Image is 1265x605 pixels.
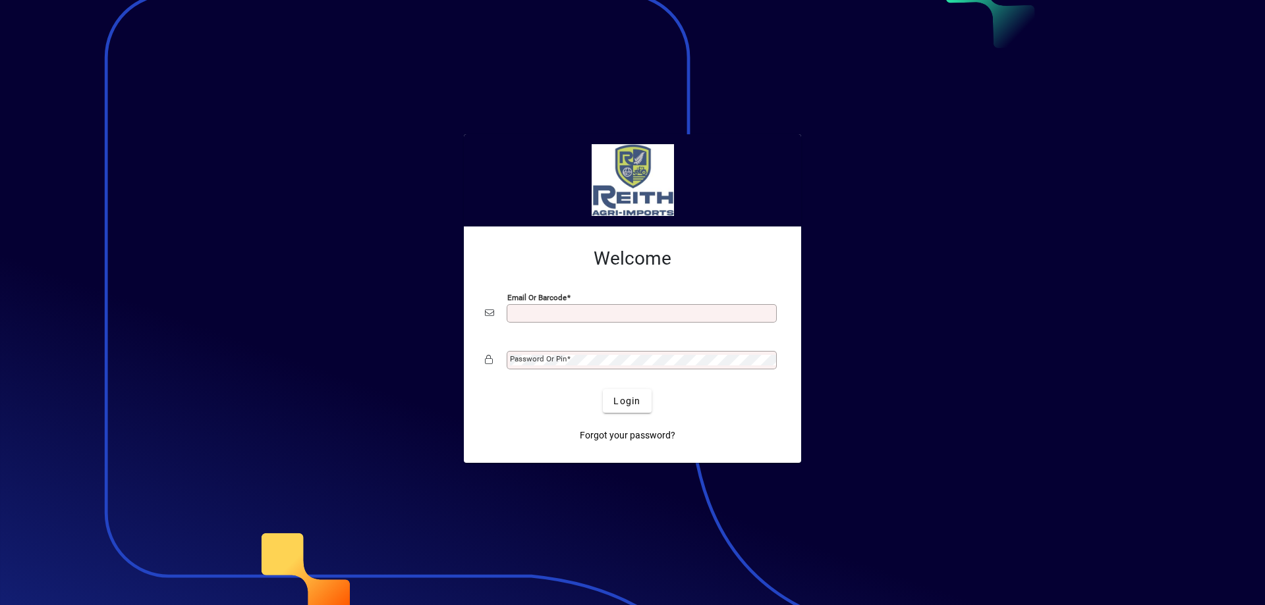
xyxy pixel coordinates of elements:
button: Login [603,389,651,413]
mat-label: Password or Pin [510,354,567,363]
span: Forgot your password? [580,429,675,442]
a: Forgot your password? [575,423,681,447]
span: Login [613,394,640,408]
h2: Welcome [485,248,780,270]
mat-label: Email or Barcode [507,293,567,302]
